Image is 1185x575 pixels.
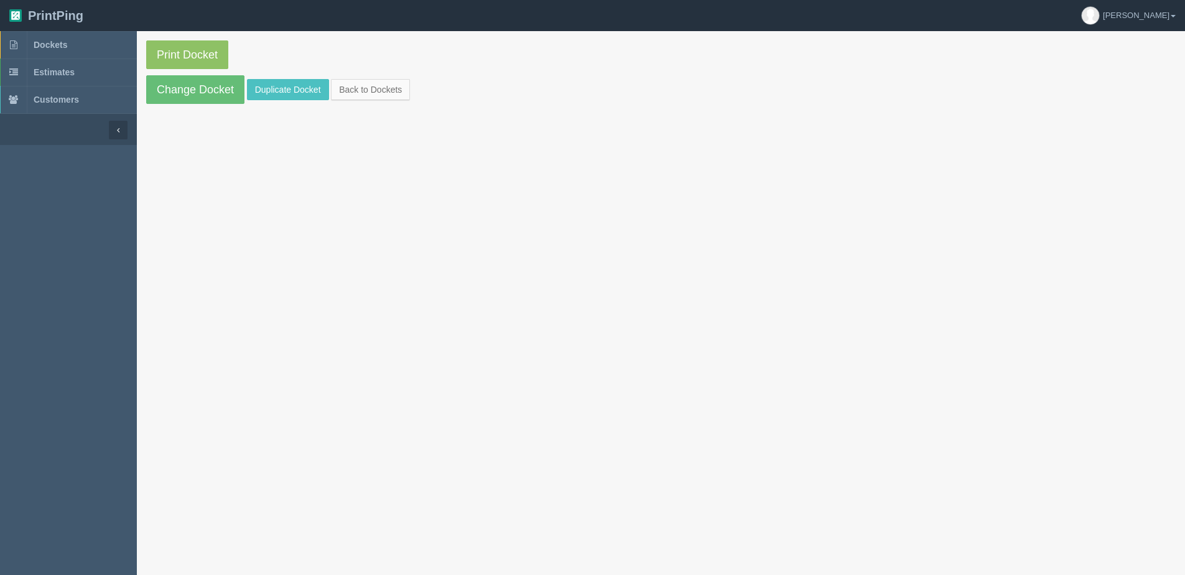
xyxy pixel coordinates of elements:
span: Dockets [34,40,67,50]
a: Print Docket [146,40,228,69]
a: Change Docket [146,75,244,104]
a: Back to Dockets [331,79,410,100]
span: Customers [34,95,79,105]
img: avatar_default-7531ab5dedf162e01f1e0bb0964e6a185e93c5c22dfe317fb01d7f8cd2b1632c.jpg [1082,7,1099,24]
a: Duplicate Docket [247,79,329,100]
span: Estimates [34,67,75,77]
img: logo-3e63b451c926e2ac314895c53de4908e5d424f24456219fb08d385ab2e579770.png [9,9,22,22]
